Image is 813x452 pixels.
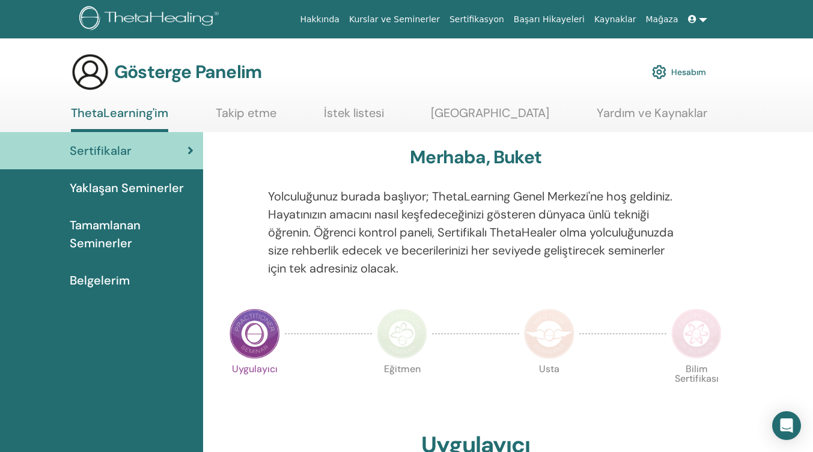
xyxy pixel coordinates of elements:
[671,67,706,78] font: Hesabım
[70,273,130,288] font: Belgelerim
[431,106,549,129] a: [GEOGRAPHIC_DATA]
[268,188,674,276] font: Yolculuğunuz burada başlıyor; ThetaLearning Genel Merkezi'ne hoş geldiniz. Hayatınızın amacını na...
[514,14,585,24] font: Başarı Hikayeleri
[594,14,636,24] font: Kaynaklar
[324,106,384,129] a: İstek listesi
[671,309,722,359] img: Bilim Sertifikası
[597,105,707,121] font: Yardım ve Kaynaklar
[445,8,509,31] a: Sertifikasyon
[410,145,541,169] font: Merhaba, Buket
[431,105,549,121] font: [GEOGRAPHIC_DATA]
[230,309,280,359] img: Uygulayıcı
[652,62,666,82] img: cog.svg
[232,363,278,375] font: Uygulayıcı
[349,14,440,24] font: Kurslar ve Seminerler
[377,309,427,359] img: Eğitmen
[344,8,445,31] a: Kurslar ve Seminerler
[71,53,109,91] img: generic-user-icon.jpg
[645,14,678,24] font: Mağaza
[70,217,141,251] font: Tamamlanan Seminerler
[597,106,707,129] a: Yardım ve Kaynaklar
[300,14,340,24] font: Hakkında
[772,411,801,440] div: Open Intercom Messenger
[449,14,504,24] font: Sertifikasyon
[675,363,719,385] font: Bilim Sertifikası
[641,8,683,31] a: Mağaza
[652,59,706,85] a: Hesabım
[295,8,344,31] a: Hakkında
[71,105,168,121] font: ThetaLearning'im
[216,106,276,129] a: Takip etme
[589,8,641,31] a: Kaynaklar
[71,106,168,132] a: ThetaLearning'im
[384,363,421,375] font: Eğitmen
[509,8,589,31] a: Başarı Hikayeleri
[216,105,276,121] font: Takip etme
[114,60,261,83] font: Gösterge Panelim
[524,309,574,359] img: Usta
[324,105,384,121] font: İstek listesi
[539,363,559,375] font: Usta
[79,6,223,33] img: logo.png
[70,180,184,196] font: Yaklaşan Seminerler
[70,143,132,158] font: Sertifikalar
